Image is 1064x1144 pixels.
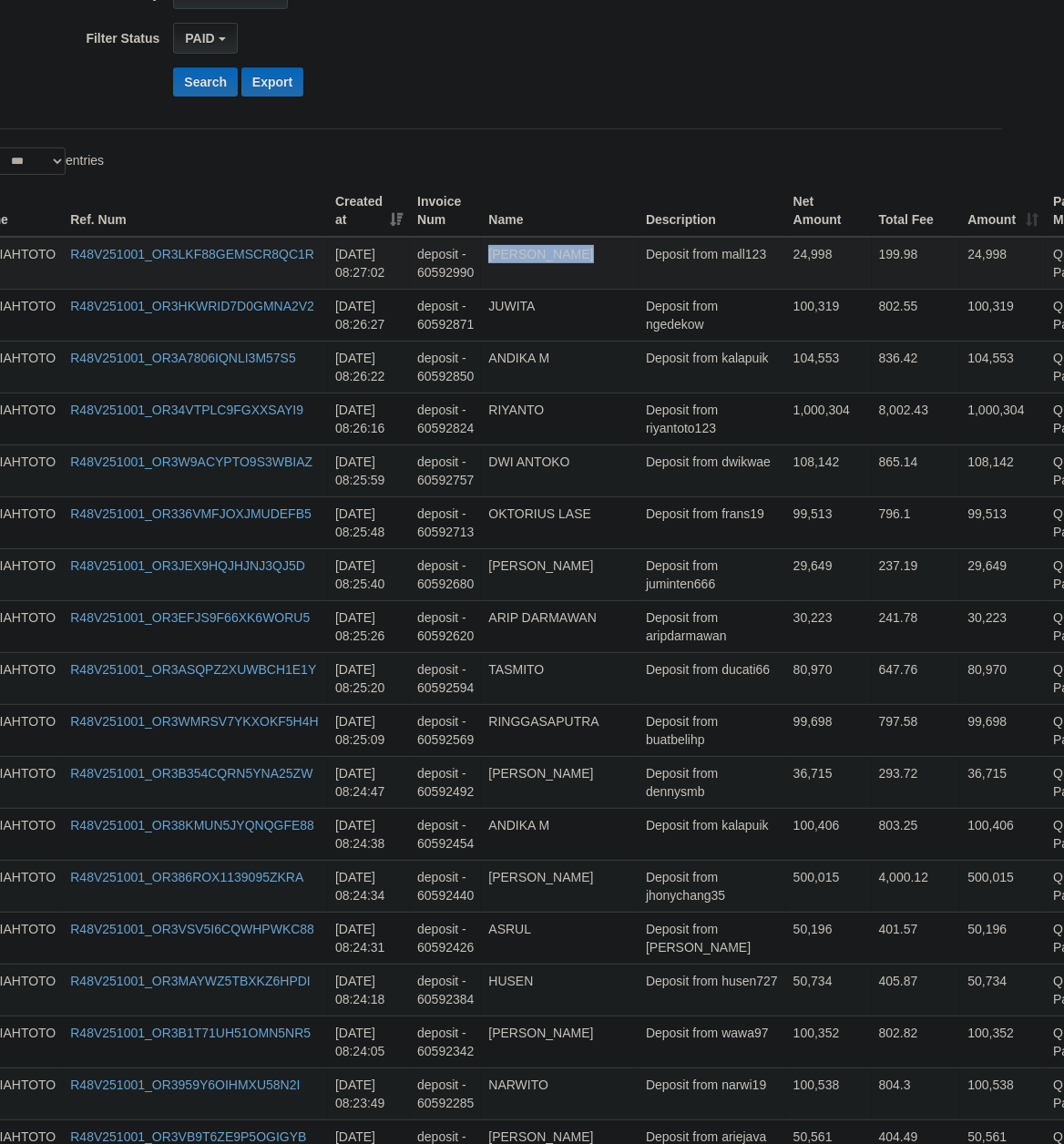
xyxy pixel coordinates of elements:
td: 1,000,304 [960,393,1046,444]
td: ANDIKA M [481,808,639,860]
td: 100,319 [786,289,872,341]
button: Search [173,67,238,97]
a: R48V251001_OR3B1T71UH51OMN5NR5 [70,1026,311,1040]
td: [DATE] 08:24:05 [328,1016,410,1067]
td: deposit - 60592620 [410,600,481,652]
td: [DATE] 08:24:34 [328,860,410,912]
td: 647.76 [872,652,961,704]
td: 237.19 [872,548,961,600]
td: 100,538 [786,1067,872,1119]
td: [DATE] 08:25:26 [328,600,410,652]
td: Deposit from jhonychang35 [639,860,786,912]
a: R48V251001_OR34VTPLC9FGXXSAYI9 [70,403,303,417]
td: RIYANTO [481,393,639,444]
a: R48V251001_OR3A7806IQNLI3M57S5 [70,351,296,365]
td: Deposit from buatbelihp [639,704,786,756]
a: R48V251001_OR3W9ACYPTO9S3WBIAZ [70,455,312,469]
td: deposit - 60592850 [410,341,481,393]
td: [PERSON_NAME] [481,237,639,290]
td: Deposit from [PERSON_NAME] [639,912,786,964]
a: R48V251001_OR3959Y6OIHMXU58N2I [70,1078,300,1092]
a: R48V251001_OR3B354CQRN5YNA25ZW [70,766,312,781]
td: deposit - 60592342 [410,1016,481,1067]
button: PAID [173,23,237,54]
td: [DATE] 08:24:47 [328,756,410,808]
td: deposit - 60592454 [410,808,481,860]
td: deposit - 60592594 [410,652,481,704]
th: Ref. Num [63,185,328,237]
td: deposit - 60592824 [410,393,481,444]
td: 99,698 [786,704,872,756]
td: 80,970 [786,652,872,704]
td: 36,715 [786,756,872,808]
td: 8,002.43 [872,393,961,444]
td: 104,553 [786,341,872,393]
td: Deposit from dwikwae [639,444,786,496]
td: Deposit from kalapuik [639,808,786,860]
td: [DATE] 08:27:02 [328,237,410,290]
td: 80,970 [960,652,1046,704]
td: 29,649 [786,548,872,600]
th: Net Amount [786,185,872,237]
td: ARIP DARMAWAN [481,600,639,652]
td: deposit - 60592426 [410,912,481,964]
span: PAID [185,31,214,46]
th: Total Fee [872,185,961,237]
td: [PERSON_NAME] [481,860,639,912]
a: R48V251001_OR3VSV5I6CQWHPWKC88 [70,922,314,936]
td: Deposit from aripdarmawan [639,600,786,652]
td: 1,000,304 [786,393,872,444]
td: 241.78 [872,600,961,652]
td: Deposit from frans19 [639,496,786,548]
td: deposit - 60592680 [410,548,481,600]
a: R48V251001_OR3ASQPZ2XUWBCH1E1Y [70,662,316,677]
td: deposit - 60592384 [410,964,481,1016]
td: [DATE] 08:25:40 [328,548,410,600]
td: Deposit from ducati66 [639,652,786,704]
th: Created at: activate to sort column ascending [328,185,410,237]
th: Description [639,185,786,237]
td: [DATE] 08:23:49 [328,1067,410,1119]
td: 797.58 [872,704,961,756]
td: 50,196 [786,912,872,964]
td: 796.1 [872,496,961,548]
td: [DATE] 08:24:38 [328,808,410,860]
td: deposit - 60592713 [410,496,481,548]
td: [DATE] 08:25:09 [328,704,410,756]
td: Deposit from dennysmb [639,756,786,808]
td: 29,649 [960,548,1046,600]
a: R48V251001_OR3EFJS9F66XK6WORU5 [70,610,310,625]
td: 30,223 [786,600,872,652]
td: Deposit from husen727 [639,964,786,1016]
td: [DATE] 08:26:27 [328,289,410,341]
td: NARWITO [481,1067,639,1119]
td: [DATE] 08:24:18 [328,964,410,1016]
a: R48V251001_OR3LKF88GEMSCR8QC1R [70,247,314,261]
button: Export [241,67,303,97]
td: OKTORIUS LASE [481,496,639,548]
td: 500,015 [960,860,1046,912]
td: [PERSON_NAME] [481,1016,639,1067]
td: [PERSON_NAME] [481,548,639,600]
td: 100,352 [786,1016,872,1067]
td: Deposit from kalapuik [639,341,786,393]
td: ASRUL [481,912,639,964]
th: Invoice Num [410,185,481,237]
td: 100,352 [960,1016,1046,1067]
td: 36,715 [960,756,1046,808]
td: 803.25 [872,808,961,860]
td: TASMITO [481,652,639,704]
td: 836.42 [872,341,961,393]
td: [DATE] 08:26:16 [328,393,410,444]
td: ANDIKA M [481,341,639,393]
td: 100,538 [960,1067,1046,1119]
td: deposit - 60592871 [410,289,481,341]
td: Deposit from wawa97 [639,1016,786,1067]
td: [DATE] 08:25:20 [328,652,410,704]
td: 99,698 [960,704,1046,756]
a: R48V251001_OR3HKWRID7D0GMNA2V2 [70,299,314,313]
td: 199.98 [872,237,961,290]
td: 30,223 [960,600,1046,652]
td: 104,553 [960,341,1046,393]
td: 100,406 [960,808,1046,860]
